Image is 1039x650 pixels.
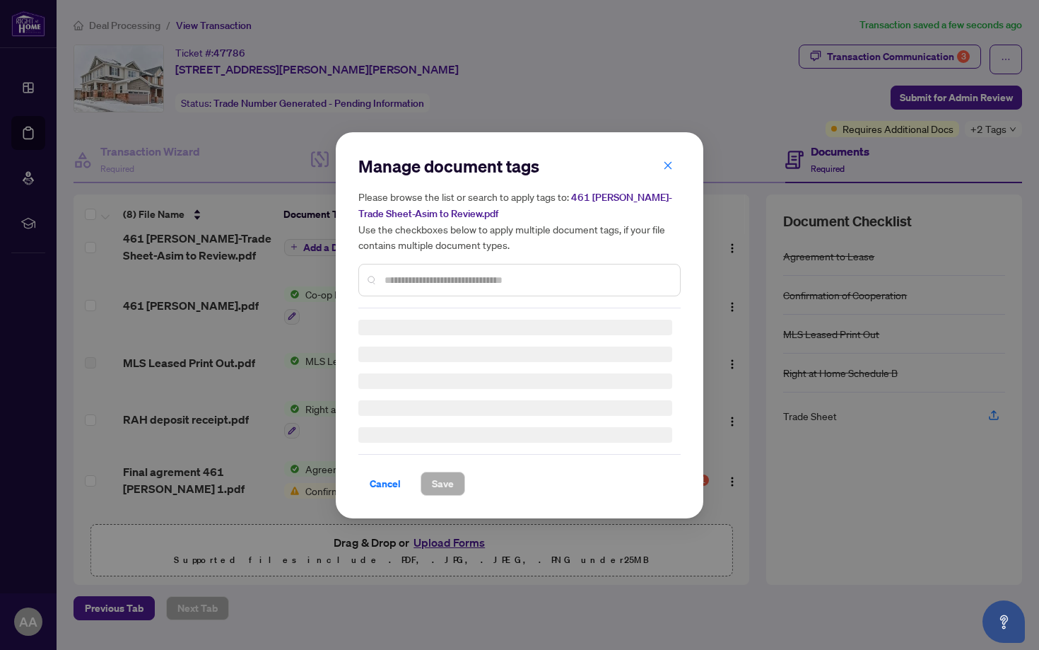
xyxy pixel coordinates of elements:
button: Save [421,472,465,496]
span: Cancel [370,472,401,495]
span: 461 [PERSON_NAME]-Trade Sheet-Asim to Review.pdf [358,191,672,220]
button: Open asap [982,600,1025,643]
button: Cancel [358,472,412,496]
h5: Please browse the list or search to apply tags to: Use the checkboxes below to apply multiple doc... [358,189,681,253]
span: close [663,160,673,170]
h2: Manage document tags [358,155,681,178]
